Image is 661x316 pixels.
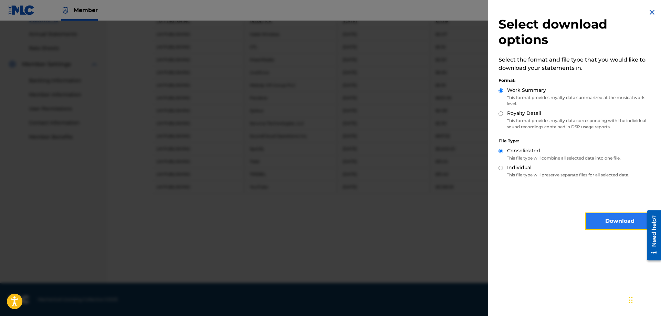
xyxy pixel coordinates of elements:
[507,87,546,94] label: Work Summary
[499,172,654,178] p: This file type will preserve separate files for all selected data.
[499,56,654,72] p: Select the format and file type that you would like to download your statements in.
[507,110,541,117] label: Royalty Detail
[627,283,661,316] div: Widget de chat
[74,6,98,14] span: Member
[499,95,654,107] p: This format provides royalty data summarized at the musical work level.
[507,164,532,171] label: Individual
[499,77,654,84] div: Format:
[499,17,654,47] h2: Select download options
[642,207,661,264] iframe: Resource Center
[499,138,654,144] div: File Type:
[499,118,654,130] p: This format provides royalty data corresponding with the individual sound recordings contained in...
[499,155,654,161] p: This file type will combine all selected data into one file.
[627,283,661,316] iframe: Chat Widget
[8,5,35,15] img: MLC Logo
[585,213,654,230] button: Download
[507,147,540,154] label: Consolidated
[629,290,633,310] div: Arrastrar
[61,6,70,14] img: Top Rightsholder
